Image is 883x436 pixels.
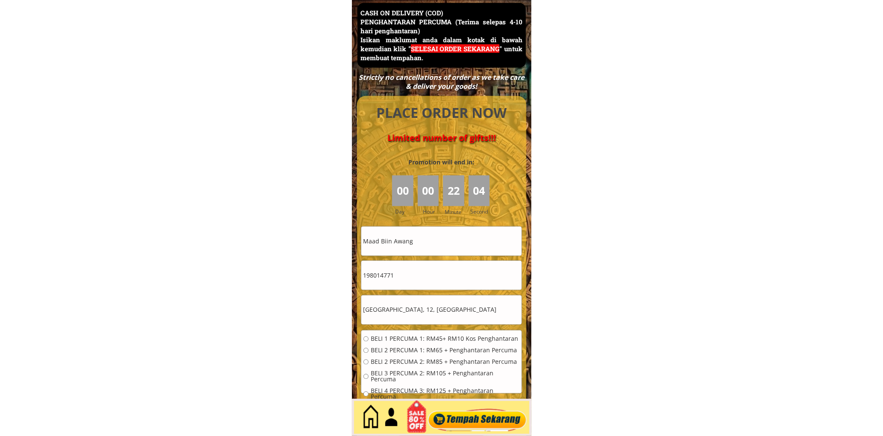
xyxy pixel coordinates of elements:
[361,227,522,256] input: Nama
[423,208,441,216] h3: Hour
[356,73,527,91] div: Strictly no cancellations of order as we take care & deliver your goods!
[371,359,520,365] span: BELI 2 PERCUMA 2: RM85 + Penghantaran Percuma
[411,44,499,53] span: SELESAI ORDER SEKARANG
[371,348,520,354] span: BELI 2 PERCUMA 1: RM65 + Penghantaran Percuma
[360,9,523,62] h3: CASH ON DELIVERY (COD) PENGHANTARAN PERCUMA (Terima selepas 4-10 hari penghantaran) Isikan maklum...
[371,371,520,383] span: BELI 3 PERCUMA 2: RM105 + Penghantaran Percuma
[367,103,517,123] h4: PLACE ORDER NOW
[361,296,522,325] input: Alamat
[371,388,520,400] span: BELI 4 PERCUMA 3: RM125 + Penghantaran Percuma
[393,158,490,167] h3: Promotion will end in:
[367,133,517,143] h4: Limited number of gifts!!!
[395,208,416,216] h3: Day
[371,336,520,342] span: BELI 1 PERCUMA 1: RM45+ RM10 Kos Penghantaran
[471,208,492,216] h3: Second
[445,208,464,216] h3: Minute
[361,261,522,290] input: Telefon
